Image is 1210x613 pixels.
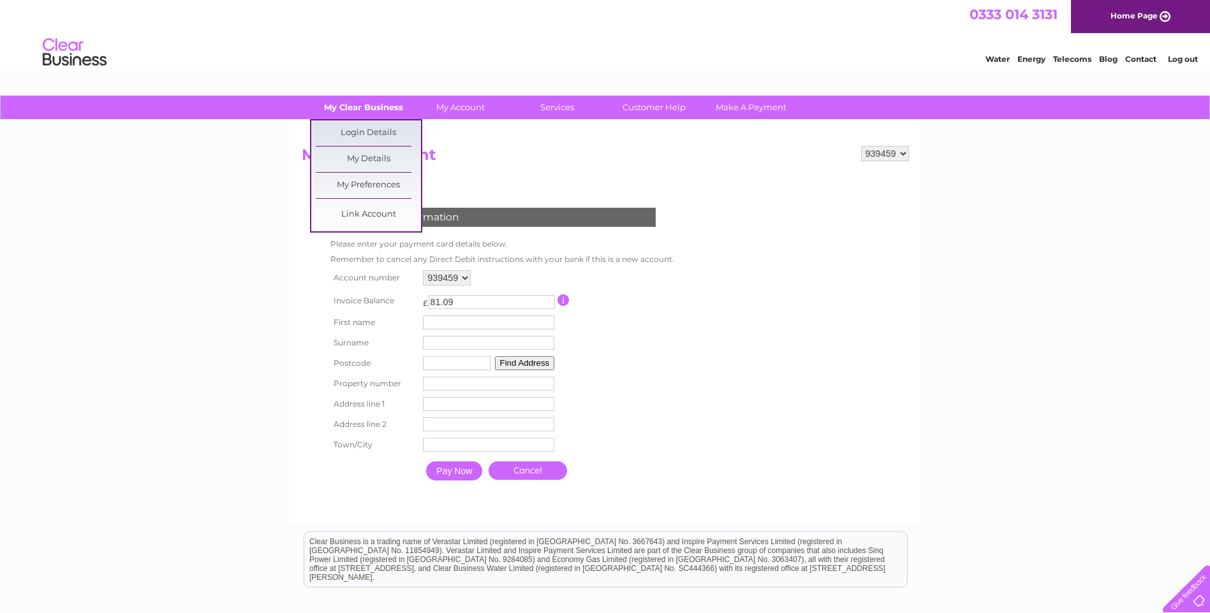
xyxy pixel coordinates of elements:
td: Remember to cancel any Direct Debit instructions with your bank if this is a new account. [327,252,677,267]
a: My Clear Business [311,96,416,119]
h2: Make a payment [302,146,909,170]
a: Energy [1017,54,1045,64]
a: Blog [1099,54,1118,64]
th: Town/City [327,435,420,455]
button: Find Address [495,356,555,370]
a: Services [505,96,610,119]
a: Log out [1168,54,1198,64]
div: Card Holder Information [330,208,656,227]
th: Surname [327,333,420,353]
th: Invoice Balance [327,289,420,312]
a: Link Account [316,202,421,227]
th: Property number [327,373,420,394]
a: My Preferences [316,173,421,198]
input: Information [557,294,570,306]
td: £ [423,292,428,308]
a: Contact [1125,54,1156,64]
th: Address line 1 [327,394,420,414]
a: My Details [316,147,421,172]
a: My Account [408,96,513,119]
a: Customer Help [601,96,707,119]
a: Make A Payment [698,96,804,119]
a: Water [985,54,1010,64]
th: First name [327,312,420,333]
th: Postcode [327,353,420,373]
th: Address line 2 [327,414,420,435]
th: Account number [327,267,420,289]
a: Telecoms [1053,54,1091,64]
a: Cancel [489,461,567,480]
td: Please enter your payment card details below. [327,236,677,252]
a: Login Details [316,120,421,146]
img: logo.png [42,33,107,72]
a: 0333 014 3131 [970,6,1058,22]
input: Pay Now [426,461,482,480]
div: Clear Business is a trading name of Verastar Limited (registered in [GEOGRAPHIC_DATA] No. 3667643... [304,7,907,62]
